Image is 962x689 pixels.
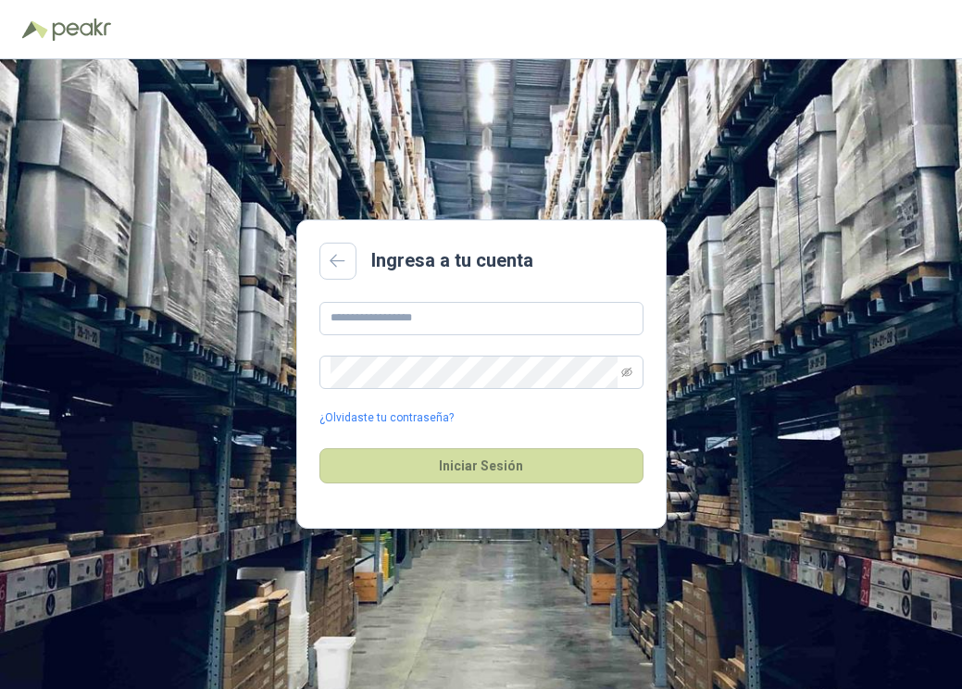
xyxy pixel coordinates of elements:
[319,409,454,427] a: ¿Olvidaste tu contraseña?
[22,20,48,39] img: Logo
[371,246,533,275] h2: Ingresa a tu cuenta
[621,367,632,378] span: eye-invisible
[319,448,643,483] button: Iniciar Sesión
[52,19,111,41] img: Peakr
